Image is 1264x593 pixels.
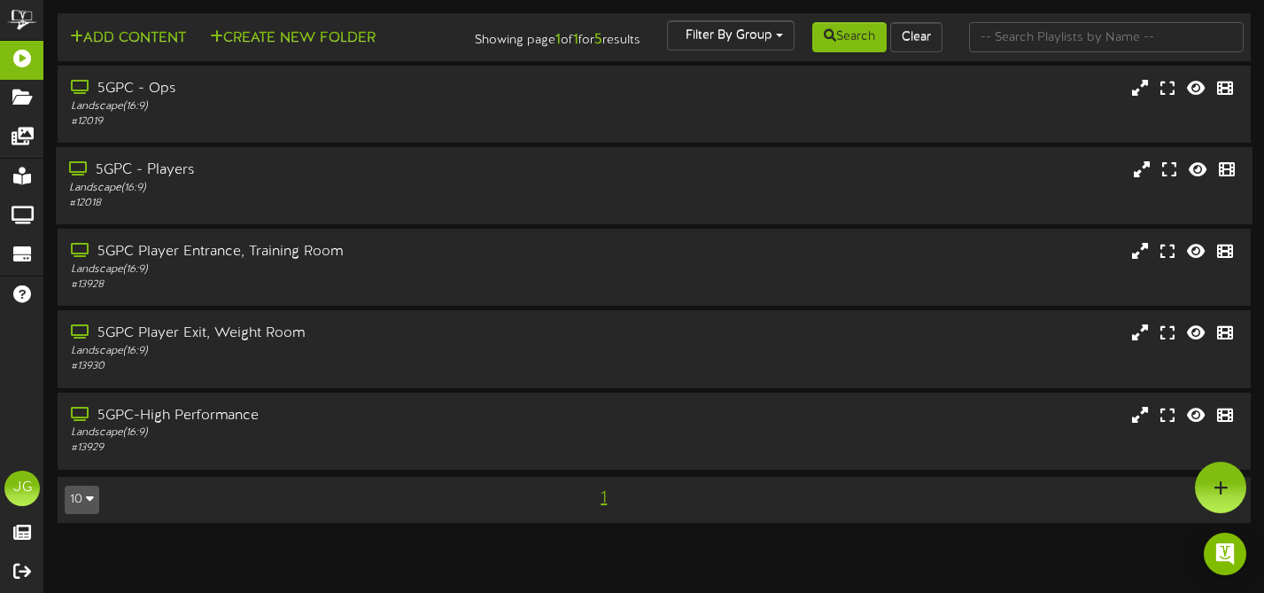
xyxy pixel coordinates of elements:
strong: 1 [555,32,561,48]
div: # 13930 [71,359,541,374]
strong: 5 [594,32,602,48]
div: # 13929 [71,441,541,456]
div: 5GPC Player Entrance, Training Room [71,242,541,262]
div: Landscape ( 16:9 ) [71,425,541,441]
button: Filter By Group [667,20,795,51]
input: -- Search Playlists by Name -- [969,22,1244,52]
div: Showing page of for results [454,20,655,51]
div: # 12019 [71,114,541,129]
div: Landscape ( 16:9 ) [71,262,541,277]
button: 10 [65,486,99,514]
button: Clear [890,22,942,52]
div: Landscape ( 16:9 ) [69,181,541,196]
strong: 1 [573,32,578,48]
div: 5GPC Player Exit, Weight Room [71,324,541,344]
div: Open Intercom Messenger [1204,533,1246,575]
button: Search [812,22,887,52]
div: 5GPC-High Performance [71,406,541,426]
div: # 12018 [69,196,541,211]
div: 5GPC - Players [69,160,541,181]
div: Landscape ( 16:9 ) [71,344,541,359]
div: 5GPC - Ops [71,79,541,99]
div: Landscape ( 16:9 ) [71,99,541,114]
button: Add Content [65,27,191,50]
span: 1 [596,488,611,508]
button: Create New Folder [205,27,381,50]
div: JG [4,471,40,506]
div: # 13928 [71,277,541,293]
